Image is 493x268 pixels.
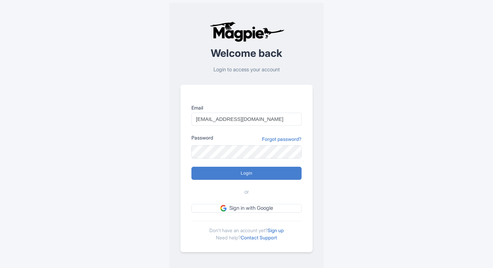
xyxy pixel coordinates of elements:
a: Forgot password? [262,135,302,143]
a: Contact Support [241,235,277,240]
a: Sign up [268,227,284,233]
div: Don't have an account yet? Need help? [191,221,302,241]
h2: Welcome back [180,48,313,59]
input: Login [191,167,302,180]
span: or [244,188,249,196]
p: Login to access your account [180,66,313,74]
img: google.svg [220,205,227,211]
a: Sign in with Google [191,204,302,213]
img: logo-ab69f6fb50320c5b225c76a69d11143b.png [208,21,285,42]
label: Email [191,104,302,111]
label: Password [191,134,213,141]
input: you@example.com [191,113,302,126]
